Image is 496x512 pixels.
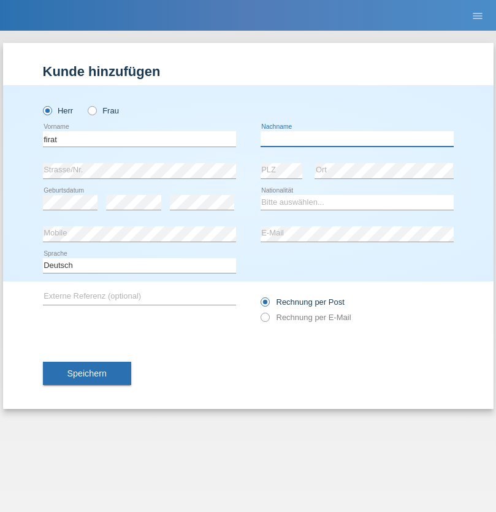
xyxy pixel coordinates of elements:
input: Rechnung per E-Mail [261,313,269,328]
input: Herr [43,106,51,114]
label: Rechnung per E-Mail [261,313,351,322]
input: Frau [88,106,96,114]
button: Speichern [43,362,131,385]
label: Frau [88,106,119,115]
h1: Kunde hinzufügen [43,64,454,79]
i: menu [471,10,484,22]
span: Speichern [67,369,107,378]
input: Rechnung per Post [261,297,269,313]
a: menu [465,12,490,19]
label: Herr [43,106,74,115]
label: Rechnung per Post [261,297,345,307]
